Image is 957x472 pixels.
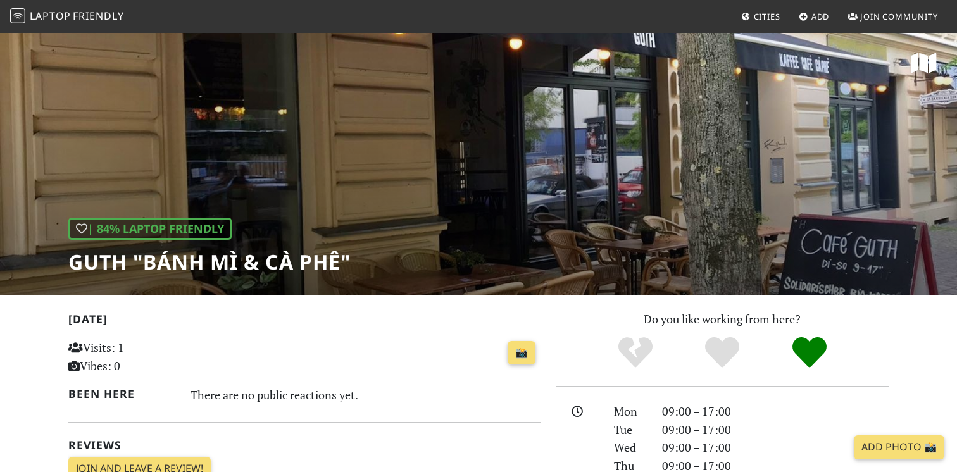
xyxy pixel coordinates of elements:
[606,421,654,439] div: Tue
[654,438,896,457] div: 09:00 – 17:00
[654,402,896,421] div: 09:00 – 17:00
[10,8,25,23] img: LaptopFriendly
[73,9,123,23] span: Friendly
[68,313,541,331] h2: [DATE]
[736,5,785,28] a: Cities
[606,402,654,421] div: Mon
[766,335,853,370] div: Definitely!
[606,438,654,457] div: Wed
[854,435,944,459] a: Add Photo 📸
[191,385,541,405] div: There are no public reactions yet.
[68,338,216,375] p: Visits: 1 Vibes: 0
[679,335,766,370] div: Yes
[811,11,830,22] span: Add
[842,5,943,28] a: Join Community
[10,6,124,28] a: LaptopFriendly LaptopFriendly
[794,5,835,28] a: Add
[68,438,541,452] h2: Reviews
[30,9,71,23] span: Laptop
[654,421,896,439] div: 09:00 – 17:00
[860,11,938,22] span: Join Community
[68,387,175,401] h2: Been here
[556,310,889,328] p: Do you like working from here?
[754,11,780,22] span: Cities
[592,335,679,370] div: No
[68,218,232,240] div: | 84% Laptop Friendly
[508,341,535,365] a: 📸
[68,250,351,274] h1: GUTH "BÁNH MÌ & CÀ PHÊ"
